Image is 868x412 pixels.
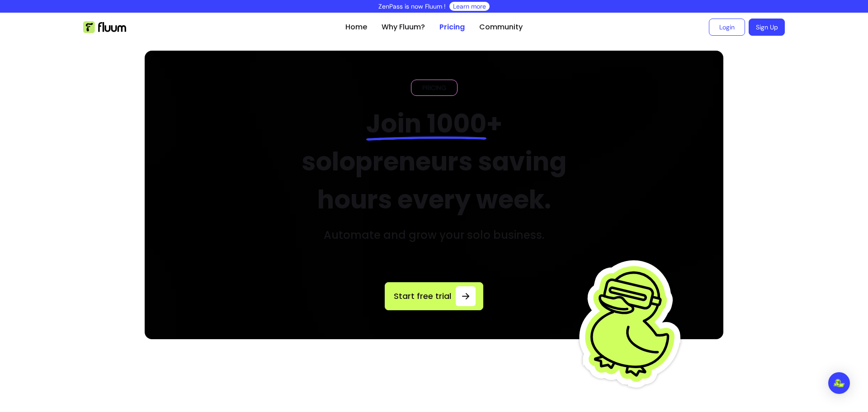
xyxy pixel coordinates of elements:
[576,244,689,403] img: Fluum Duck sticker
[453,2,486,11] a: Learn more
[281,105,587,219] h2: + solopreneurs saving hours every week.
[439,22,465,33] a: Pricing
[392,290,452,303] span: Start free trial
[324,228,544,242] h3: Automate and grow your solo business.
[419,83,450,92] span: PRICING
[385,282,483,310] a: Start free trial
[83,21,126,33] img: Fluum Logo
[382,22,425,33] a: Why Fluum?
[345,22,367,33] a: Home
[479,22,523,33] a: Community
[709,19,745,36] a: Login
[828,372,850,394] div: Open Intercom Messenger
[378,2,446,11] p: ZenPass is now Fluum !
[749,19,785,36] a: Sign Up
[366,106,486,142] span: Join 1000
